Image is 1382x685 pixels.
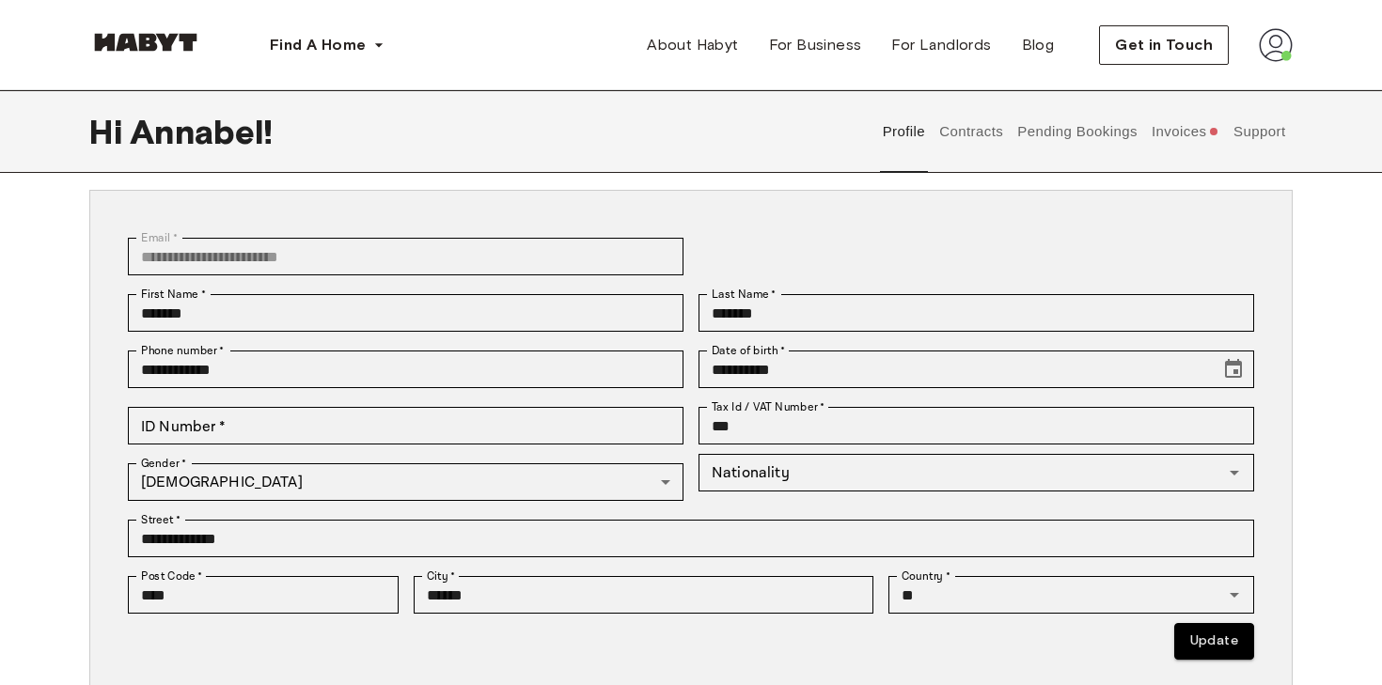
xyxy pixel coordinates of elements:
[1215,350,1252,388] button: Choose date, selected date is Sep 25, 2002
[141,342,225,359] label: Phone number
[632,26,753,64] a: About Habyt
[141,455,186,472] label: Gender
[880,90,928,173] button: Profile
[1149,90,1221,173] button: Invoices
[875,90,1293,173] div: user profile tabs
[141,568,203,584] label: Post Code
[141,511,181,528] label: Street
[1221,459,1248,486] button: Open
[1231,90,1288,173] button: Support
[1174,623,1254,660] button: Update
[902,568,950,584] label: Country
[427,568,456,584] label: City
[754,26,877,64] a: For Business
[712,342,785,359] label: Date of birth
[1007,26,1070,64] a: Blog
[141,286,206,303] label: First Name
[128,463,683,501] div: [DEMOGRAPHIC_DATA]
[1115,34,1213,56] span: Get in Touch
[1099,25,1229,65] button: Get in Touch
[1259,28,1293,62] img: avatar
[89,33,202,52] img: Habyt
[647,34,738,56] span: About Habyt
[937,90,1006,173] button: Contracts
[876,26,1006,64] a: For Landlords
[130,112,273,151] span: Annabel !
[769,34,862,56] span: For Business
[270,34,366,56] span: Find A Home
[128,238,683,275] div: You can't change your email address at the moment. Please reach out to customer support in case y...
[89,112,130,151] span: Hi
[1221,582,1248,608] button: Open
[255,26,400,64] button: Find A Home
[712,286,777,303] label: Last Name
[1015,90,1140,173] button: Pending Bookings
[712,398,824,415] label: Tax Id / VAT Number
[1022,34,1055,56] span: Blog
[891,34,991,56] span: For Landlords
[141,229,178,246] label: Email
